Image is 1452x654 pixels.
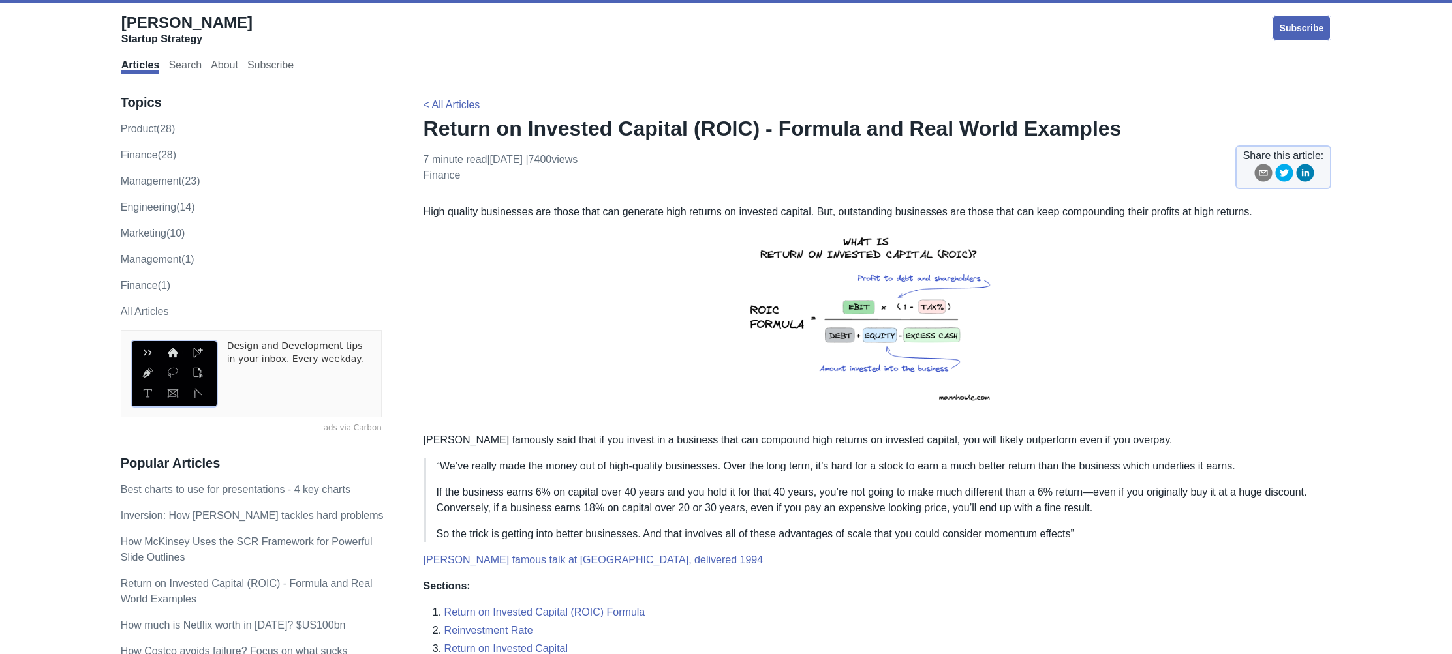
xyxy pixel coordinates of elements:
[121,455,396,471] h3: Popular Articles
[444,606,645,617] a: Return on Invested Capital (ROIC) Formula
[424,115,1332,141] h1: Return on Invested Capital (ROIC) - Formula and Real World Examples
[437,484,1321,516] p: If the business earns 6% on capital over 40 years and you hold it for that 40 years, you’re not g...
[424,554,763,565] a: [PERSON_NAME] famous talk at [GEOGRAPHIC_DATA], delivered 1994
[121,201,195,213] a: engineering(14)
[437,458,1321,474] p: “We’ve really made the money out of high-quality businesses. Over the long term, it’s hard for a ...
[121,95,396,111] h3: Topics
[424,204,1332,422] p: High quality businesses are those that can generate high returns on invested capital. But, outsta...
[424,580,471,591] strong: Sections:
[121,619,346,631] a: How much is Netflix worth in [DATE]? $US100bn
[131,340,218,408] img: ads via Carbon
[121,536,373,563] a: How McKinsey Uses the SCR Framework for Powerful Slide Outlines
[1254,164,1273,186] button: email
[1296,164,1314,186] button: linkedin
[1272,15,1332,41] a: Subscribe
[424,152,578,183] p: 7 minute read | [DATE]
[1275,164,1293,186] button: twitter
[121,228,185,239] a: marketing(10)
[121,254,194,265] a: Management(1)
[121,510,384,521] a: Inversion: How [PERSON_NAME] tackles hard problems
[121,59,160,74] a: Articles
[733,220,1021,422] img: return-on-invested-capital
[437,526,1321,542] p: So the trick is getting into better businesses. And that involves all of these advantages of scal...
[525,154,578,165] span: | 7400 views
[121,306,169,317] a: All Articles
[444,625,533,636] a: Reinvestment Rate
[424,432,1332,448] p: [PERSON_NAME] famously said that if you invest in a business that can compound high returns on in...
[121,149,176,160] a: finance(28)
[121,175,200,186] a: management(23)
[121,33,253,46] div: Startup Strategy
[121,280,170,291] a: Finance(1)
[424,170,461,181] a: finance
[121,578,373,604] a: Return on Invested Capital (ROIC) - Formula and Real World Examples
[247,59,294,74] a: Subscribe
[121,14,253,31] span: [PERSON_NAME]
[211,59,238,74] a: About
[424,99,480,110] a: < All Articles
[121,13,253,46] a: [PERSON_NAME]Startup Strategy
[444,643,568,654] a: Return on Invested Capital
[121,484,350,495] a: Best charts to use for presentations - 4 key charts
[121,123,176,134] a: product(28)
[168,59,202,74] a: Search
[121,423,382,434] a: ads via Carbon
[1243,148,1324,164] span: Share this article:
[227,340,372,408] a: Design and Development tips in your inbox. Every weekday.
